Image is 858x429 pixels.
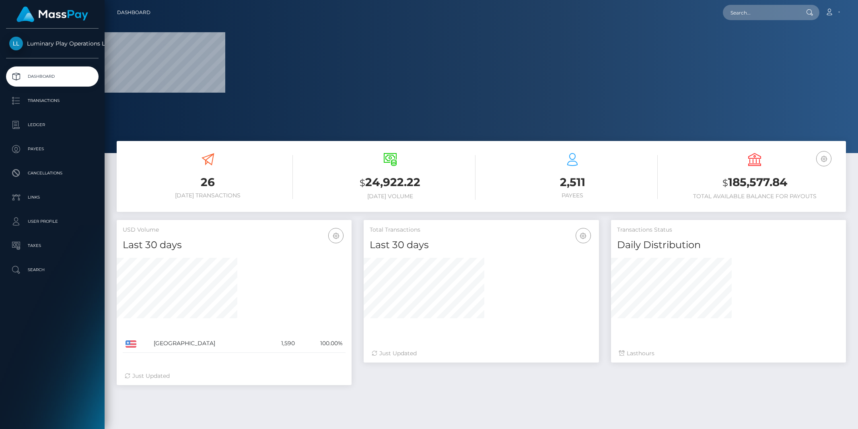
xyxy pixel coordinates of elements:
h6: [DATE] Volume [305,193,475,200]
h3: 26 [123,174,293,190]
p: Links [9,191,95,203]
a: Dashboard [117,4,150,21]
h6: [DATE] Transactions [123,192,293,199]
p: Search [9,264,95,276]
h5: Transactions Status [617,226,840,234]
span: Luminary Play Operations Limited [6,40,99,47]
h3: 2,511 [488,174,658,190]
td: 1,590 [265,334,298,353]
img: MassPay Logo [16,6,88,22]
h3: 24,922.22 [305,174,475,191]
p: Ledger [9,119,95,131]
a: Taxes [6,236,99,256]
small: $ [722,177,728,189]
input: Search... [723,5,798,20]
td: [GEOGRAPHIC_DATA] [151,334,265,353]
h4: Daily Distribution [617,238,840,252]
a: Payees [6,139,99,159]
p: Payees [9,143,95,155]
p: Taxes [9,240,95,252]
h6: Total Available Balance for Payouts [670,193,840,200]
h4: Last 30 days [123,238,346,252]
a: Transactions [6,91,99,111]
a: User Profile [6,211,99,232]
a: Ledger [6,115,99,135]
small: $ [360,177,365,189]
p: Transactions [9,95,95,107]
h4: Last 30 days [370,238,593,252]
p: User Profile [9,216,95,228]
a: Links [6,187,99,207]
div: Just Updated [372,349,591,358]
h3: 185,577.84 [670,174,840,191]
a: Cancellations [6,163,99,183]
img: US.png [126,340,136,348]
a: Dashboard [6,66,99,87]
img: Luminary Play Operations Limited [9,37,23,50]
h6: Payees [488,192,658,199]
div: Just Updated [125,372,344,380]
h5: Total Transactions [370,226,593,234]
p: Cancellations [9,167,95,179]
p: Dashboard [9,70,95,83]
h5: USD Volume [123,226,346,234]
a: Search [6,260,99,280]
td: 100.00% [298,334,346,353]
div: Last hours [619,349,838,358]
